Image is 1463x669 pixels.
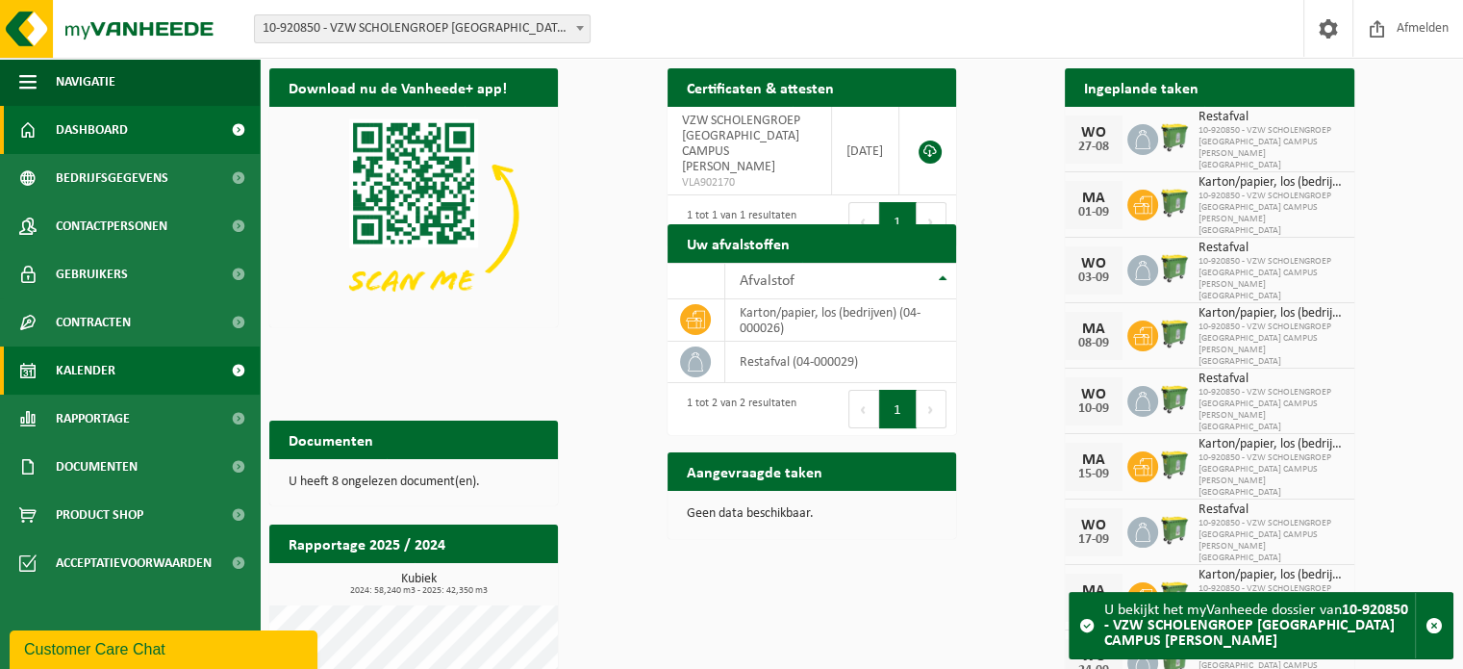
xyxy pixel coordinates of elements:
[1198,256,1344,302] span: 10-920850 - VZW SCHOLENGROEP [GEOGRAPHIC_DATA] CAMPUS [PERSON_NAME][GEOGRAPHIC_DATA]
[1104,603,1408,649] strong: 10-920850 - VZW SCHOLENGROEP [GEOGRAPHIC_DATA] CAMPUS [PERSON_NAME]
[668,224,809,262] h2: Uw afvalstoffen
[1198,241,1344,256] span: Restafval
[682,175,817,191] span: VLA902170
[56,395,130,443] span: Rapportage
[1065,68,1218,106] h2: Ingeplande taken
[1198,502,1344,518] span: Restafval
[1074,141,1113,154] div: 27-08
[668,68,853,106] h2: Certificaten & attesten
[677,200,796,243] div: 1 tot 1 van 1 resultaten
[740,273,795,289] span: Afvalstof
[269,107,558,323] img: Download de VHEPlus App
[687,507,937,521] p: Geen data beschikbaar.
[1074,533,1113,547] div: 17-09
[1198,568,1344,583] span: Karton/papier, los (bedrijven)
[56,106,128,154] span: Dashboard
[415,562,556,601] a: Bekijk rapportage
[1074,452,1113,468] div: MA
[848,202,879,241] button: Previous
[1104,593,1415,658] div: U bekijkt het myVanheede dossier van
[1074,206,1113,219] div: 01-09
[917,202,946,241] button: Next
[1198,191,1344,237] span: 10-920850 - VZW SCHOLENGROEP [GEOGRAPHIC_DATA] CAMPUS [PERSON_NAME][GEOGRAPHIC_DATA]
[1074,271,1113,285] div: 03-09
[56,347,115,395] span: Kalender
[56,202,167,250] span: Contactpersonen
[1198,306,1344,322] span: Karton/papier, los (bedrijven)
[879,390,917,428] button: 1
[254,14,591,43] span: 10-920850 - VZW SCHOLENGROEP SINT-MICHIEL - VISO CAMPUS DR. DELBEKE - ROESELARE
[1074,125,1113,141] div: WO
[1074,468,1113,481] div: 15-09
[56,491,143,539] span: Product Shop
[1074,337,1113,350] div: 08-09
[725,342,956,383] td: restafval (04-000029)
[1198,125,1344,171] span: 10-920850 - VZW SCHOLENGROEP [GEOGRAPHIC_DATA] CAMPUS [PERSON_NAME][GEOGRAPHIC_DATA]
[1198,583,1344,630] span: 10-920850 - VZW SCHOLENGROEP [GEOGRAPHIC_DATA] CAMPUS [PERSON_NAME][GEOGRAPHIC_DATA]
[1158,121,1191,154] img: WB-0770-HPE-GN-50
[1198,175,1344,191] span: Karton/papier, los (bedrijven)
[1198,110,1344,125] span: Restafval
[1074,322,1113,337] div: MA
[269,68,526,106] h2: Download nu de Vanheede+ app!
[682,114,800,174] span: VZW SCHOLENGROEP [GEOGRAPHIC_DATA] CAMPUS [PERSON_NAME]
[279,586,558,596] span: 2024: 58,240 m3 - 2025: 42,350 m3
[725,299,956,342] td: karton/papier, los (bedrijven) (04-000026)
[1198,387,1344,433] span: 10-920850 - VZW SCHOLENGROEP [GEOGRAPHIC_DATA] CAMPUS [PERSON_NAME][GEOGRAPHIC_DATA]
[879,202,917,241] button: 1
[1198,452,1344,499] span: 10-920850 - VZW SCHOLENGROEP [GEOGRAPHIC_DATA] CAMPUS [PERSON_NAME][GEOGRAPHIC_DATA]
[56,443,138,491] span: Documenten
[56,298,131,347] span: Contracten
[1074,387,1113,402] div: WO
[1074,583,1113,599] div: MA
[255,15,590,42] span: 10-920850 - VZW SCHOLENGROEP SINT-MICHIEL - VISO CAMPUS DR. DELBEKE - ROESELARE
[279,573,558,596] h3: Kubiek
[1074,256,1113,271] div: WO
[56,154,168,202] span: Bedrijfsgegevens
[1198,372,1344,387] span: Restafval
[1158,383,1191,416] img: WB-0770-HPE-GN-50
[1158,252,1191,285] img: WB-0770-HPE-GN-50
[56,539,212,587] span: Acceptatievoorwaarden
[10,627,321,669] iframe: chat widget
[269,421,392,458] h2: Documenten
[1158,514,1191,547] img: WB-0770-HPE-GN-50
[1158,449,1191,481] img: WB-0770-HPE-GN-50
[1198,322,1344,368] span: 10-920850 - VZW SCHOLENGROEP [GEOGRAPHIC_DATA] CAMPUS [PERSON_NAME][GEOGRAPHIC_DATA]
[1198,437,1344,452] span: Karton/papier, los (bedrijven)
[1158,579,1191,612] img: WB-0770-HPE-GN-50
[668,452,842,490] h2: Aangevraagde taken
[1158,187,1191,219] img: WB-0770-HPE-GN-50
[917,390,946,428] button: Next
[1074,402,1113,416] div: 10-09
[1074,191,1113,206] div: MA
[1074,518,1113,533] div: WO
[832,107,899,195] td: [DATE]
[677,388,796,430] div: 1 tot 2 van 2 resultaten
[1198,518,1344,564] span: 10-920850 - VZW SCHOLENGROEP [GEOGRAPHIC_DATA] CAMPUS [PERSON_NAME][GEOGRAPHIC_DATA]
[289,476,539,489] p: U heeft 8 ongelezen document(en).
[1158,318,1191,350] img: WB-0770-HPE-GN-50
[848,390,879,428] button: Previous
[56,58,115,106] span: Navigatie
[269,525,465,562] h2: Rapportage 2025 / 2024
[56,250,128,298] span: Gebruikers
